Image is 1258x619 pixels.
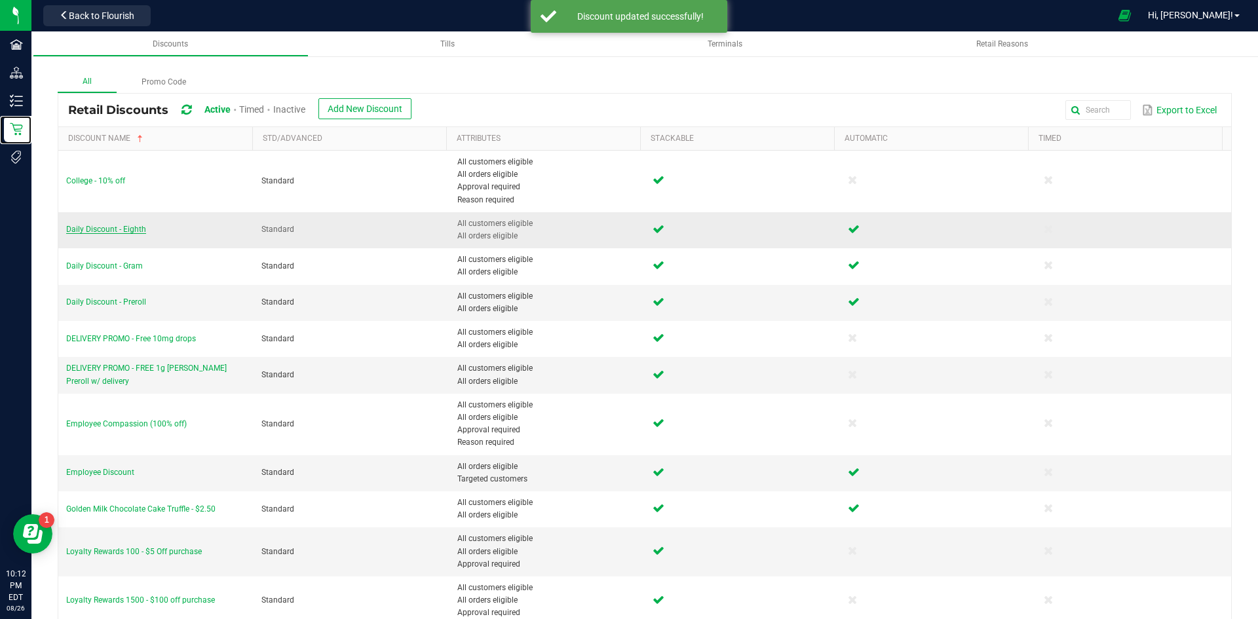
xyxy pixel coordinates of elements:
span: All customers eligible [457,253,637,266]
span: Employee Compassion (100% off) [66,419,187,428]
span: All orders eligible [457,509,637,521]
span: Standard [261,419,294,428]
a: StackableSortable [651,134,829,144]
span: Back to Flourish [69,10,134,21]
a: TimedSortable [1039,134,1217,144]
span: All orders eligible [457,375,637,388]
span: All customers eligible [457,362,637,375]
span: Inactive [273,104,305,115]
span: Tills [440,39,455,48]
span: Approval required [457,558,637,571]
span: Standard [261,176,294,185]
span: Daily Discount - Gram [66,261,143,271]
a: Std/AdvancedSortable [263,134,441,144]
span: All customers eligible [457,217,637,230]
a: Discount NameSortable [68,134,247,144]
span: All orders eligible [457,230,637,242]
span: Hi, [PERSON_NAME]! [1148,10,1233,20]
span: Standard [261,468,294,477]
span: All customers eligible [457,326,637,339]
span: All orders eligible [457,546,637,558]
a: AutomaticSortable [845,134,1023,144]
span: Retail Reasons [976,39,1028,48]
span: Add New Discount [328,103,402,114]
span: All orders eligible [457,168,637,181]
label: Promo Code [117,72,211,92]
iframe: Resource center [13,514,52,553]
span: Open Ecommerce Menu [1110,3,1139,28]
span: Standard [261,595,294,605]
span: Standard [261,504,294,514]
inline-svg: Retail [10,122,23,136]
inline-svg: Tags [10,151,23,164]
span: Standard [261,334,294,343]
span: All customers eligible [457,290,637,303]
button: Export to Excel [1139,99,1220,121]
span: Targeted customers [457,473,637,485]
a: AttributesSortable [457,134,635,144]
span: All orders eligible [457,266,637,278]
p: 08/26 [6,603,26,613]
span: College - 10% off [66,176,125,185]
span: All orders eligible [457,460,637,473]
div: Discount updated successfully! [563,10,717,23]
span: All orders eligible [457,411,637,424]
span: Golden Milk Chocolate Cake Truffle - $2.50 [66,504,216,514]
button: Back to Flourish [43,5,151,26]
span: All customers eligible [457,582,637,594]
span: Terminals [708,39,742,48]
span: Employee Discount [66,468,134,477]
span: Standard [261,370,294,379]
span: Approval required [457,181,637,193]
span: Reason required [457,194,637,206]
span: All customers eligible [457,399,637,411]
span: Reason required [457,436,637,449]
span: Timed [239,104,264,115]
span: Loyalty Rewards 100 - $5 Off purchase [66,547,202,556]
div: Retail Discounts [68,98,421,122]
span: Daily Discount - Eighth [66,225,146,234]
span: All orders eligible [457,303,637,315]
label: All [58,71,117,93]
span: Active [204,104,231,115]
span: All customers eligible [457,497,637,509]
span: Standard [261,225,294,234]
span: Loyalty Rewards 1500 - $100 off purchase [66,595,215,605]
p: 10:12 PM EDT [6,568,26,603]
span: DELIVERY PROMO - Free 10mg drops [66,334,196,343]
span: Standard [261,547,294,556]
span: Daily Discount - Preroll [66,297,146,307]
span: DELIVERY PROMO - FREE 1g [PERSON_NAME] Preroll w/ delivery [66,364,227,385]
span: Sortable [135,134,145,144]
span: All customers eligible [457,533,637,545]
iframe: Resource center unread badge [39,512,54,528]
span: Discounts [153,39,188,48]
inline-svg: Inventory [10,94,23,107]
span: Approval required [457,607,637,619]
span: All customers eligible [457,156,637,168]
input: Search [1065,100,1131,120]
span: All orders eligible [457,339,637,351]
span: Standard [261,297,294,307]
span: Standard [261,261,294,271]
inline-svg: Facilities [10,38,23,51]
inline-svg: Distribution [10,66,23,79]
button: Add New Discount [318,98,411,119]
span: Approval required [457,424,637,436]
span: All orders eligible [457,594,637,607]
